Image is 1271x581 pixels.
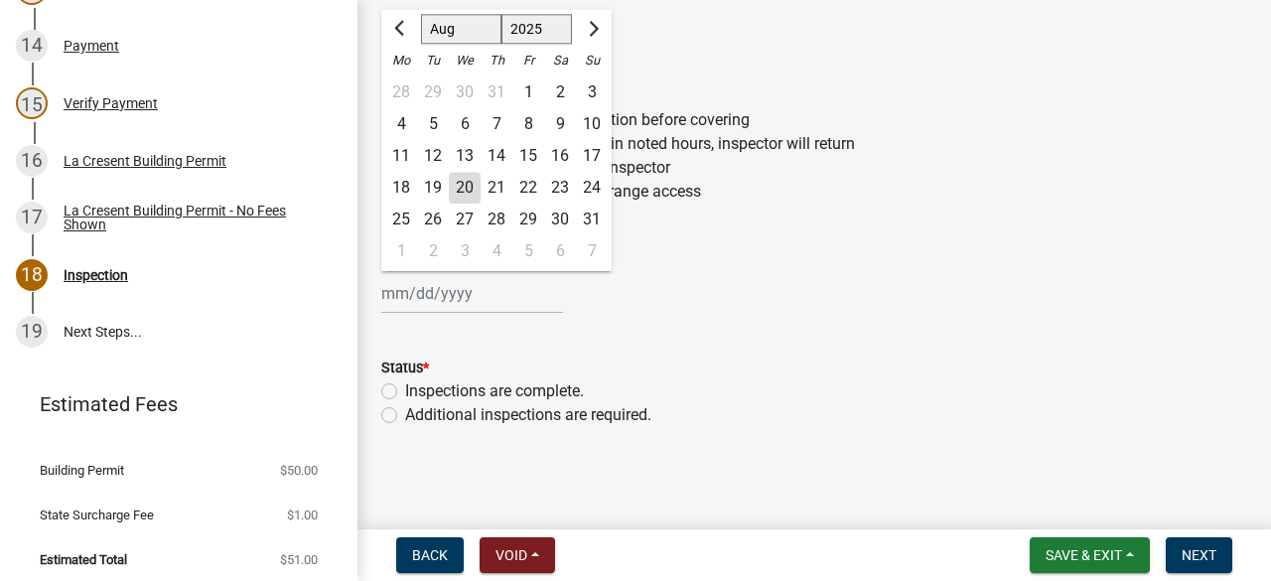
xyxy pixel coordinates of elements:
div: 14 [481,140,512,172]
div: Sunday, September 7, 2025 [576,235,608,267]
div: 6 [449,108,481,140]
div: 4 [385,108,417,140]
div: Saturday, August 23, 2025 [544,172,576,204]
div: 12 [417,140,449,172]
div: Saturday, August 9, 2025 [544,108,576,140]
div: Monday, September 1, 2025 [385,235,417,267]
div: Tuesday, August 5, 2025 [417,108,449,140]
div: 30 [544,204,576,235]
div: 8 [512,108,544,140]
label: Status [381,362,429,375]
span: $50.00 [280,464,318,477]
button: Next [1166,537,1232,573]
div: Wednesday, August 27, 2025 [449,204,481,235]
div: 31 [576,204,608,235]
div: Th [481,45,512,76]
div: Friday, August 29, 2025 [512,204,544,235]
div: 14 [16,30,48,62]
div: 25 [385,204,417,235]
div: Inspection [64,268,128,282]
select: Select month [421,15,501,45]
label: Inspections are complete. [405,379,584,403]
div: Monday, August 18, 2025 [385,172,417,204]
div: 1 [385,235,417,267]
div: 7 [481,108,512,140]
div: 2 [417,235,449,267]
div: 22 [512,172,544,204]
div: Monday, August 4, 2025 [385,108,417,140]
div: Friday, August 15, 2025 [512,140,544,172]
div: 21 [481,172,512,204]
div: La Cresent Building Permit [64,154,226,168]
div: Thursday, August 7, 2025 [481,108,512,140]
div: 10 [576,108,608,140]
div: 11 [385,140,417,172]
div: Wednesday, August 6, 2025 [449,108,481,140]
div: Wednesday, July 30, 2025 [449,76,481,108]
div: 29 [417,76,449,108]
div: Thursday, August 28, 2025 [481,204,512,235]
div: Friday, August 1, 2025 [512,76,544,108]
div: Tuesday, August 19, 2025 [417,172,449,204]
div: Friday, August 22, 2025 [512,172,544,204]
label: Additional inspections are required. [405,403,651,427]
div: Monday, August 25, 2025 [385,204,417,235]
div: 31 [481,76,512,108]
div: 30 [449,76,481,108]
button: Back [396,537,464,573]
div: Friday, September 5, 2025 [512,235,544,267]
span: Building Permit [40,464,124,477]
div: Friday, August 8, 2025 [512,108,544,140]
div: 24 [576,172,608,204]
div: 9 [544,108,576,140]
div: 3 [449,235,481,267]
div: Saturday, August 16, 2025 [544,140,576,172]
div: 4 [481,235,512,267]
span: $51.00 [280,553,318,566]
div: 17 [16,202,48,233]
div: Tu [417,45,449,76]
div: 17 [576,140,608,172]
div: Tuesday, August 12, 2025 [417,140,449,172]
div: Tuesday, July 29, 2025 [417,76,449,108]
div: Thursday, August 14, 2025 [481,140,512,172]
span: $1.00 [287,508,318,521]
button: Save & Exit [1030,537,1150,573]
div: 28 [481,204,512,235]
input: mm/dd/yyyy [381,273,563,314]
div: Monday, July 28, 2025 [385,76,417,108]
label: Correct unsafe condition within noted hours, inspector will return [405,132,855,156]
a: Estimated Fees [16,384,326,424]
div: We [449,45,481,76]
div: 18 [385,172,417,204]
div: 15 [16,87,48,119]
div: Sunday, August 24, 2025 [576,172,608,204]
div: Fr [512,45,544,76]
div: 19 [417,172,449,204]
div: Wednesday, August 13, 2025 [449,140,481,172]
span: State Surcharge Fee [40,508,154,521]
div: 18 [16,259,48,291]
div: 16 [16,145,48,177]
div: 7 [576,235,608,267]
span: Estimated Total [40,553,127,566]
div: 27 [449,204,481,235]
div: Sa [544,45,576,76]
div: Wednesday, August 20, 2025 [449,172,481,204]
div: 26 [417,204,449,235]
div: 20 [449,172,481,204]
button: Previous month [389,13,413,45]
span: Back [412,547,448,563]
div: Sunday, August 31, 2025 [576,204,608,235]
div: Saturday, August 30, 2025 [544,204,576,235]
div: Su [576,45,608,76]
button: Next month [580,13,604,45]
div: Tuesday, August 26, 2025 [417,204,449,235]
div: 5 [417,108,449,140]
div: Sunday, August 10, 2025 [576,108,608,140]
div: 19 [16,316,48,348]
div: Payment [64,39,119,53]
div: 5 [512,235,544,267]
div: 6 [544,235,576,267]
div: 3 [576,76,608,108]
